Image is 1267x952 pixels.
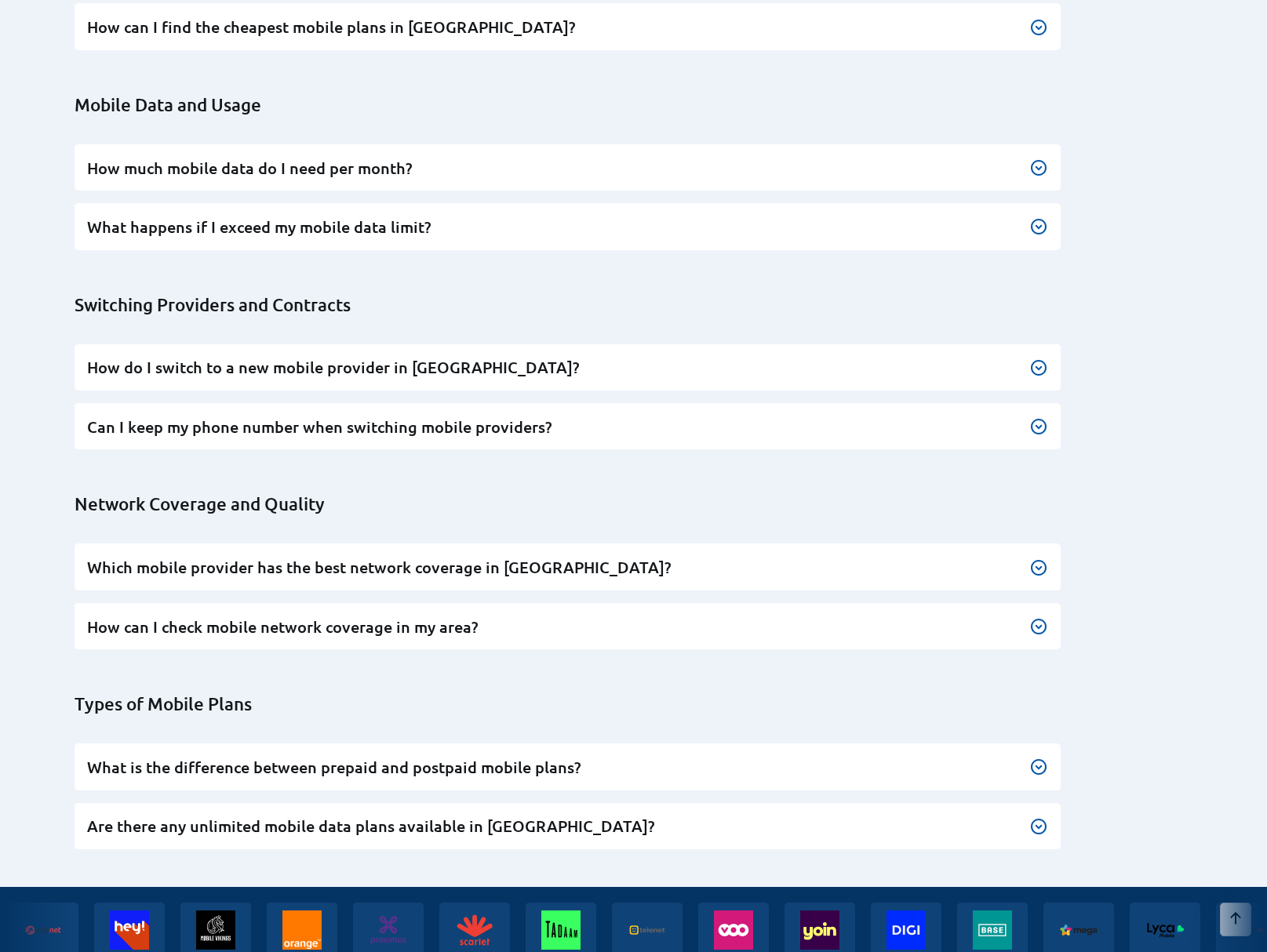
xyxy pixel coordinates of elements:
[87,616,1048,638] h3: How can I check mobile network coverage in my area?
[1029,758,1048,776] img: Button to expand the text
[87,816,1048,837] h3: Are there any unlimited mobile data plans available in [GEOGRAPHIC_DATA]?
[87,158,1048,179] h3: How much mobile data do I need per month?
[1029,417,1048,436] img: Button to expand the text
[75,294,1206,316] h2: Switching Providers and Contracts
[75,693,1206,715] h2: Types of Mobile Plans
[75,94,1206,116] h2: Mobile Data and Usage
[1029,18,1048,37] img: Button to expand the text
[1029,158,1048,177] img: Button to expand the text
[87,16,1048,38] h3: How can I find the cheapest mobile plans in [GEOGRAPHIC_DATA]?
[87,216,1048,238] h3: What happens if I exceed my mobile data limit?
[1029,817,1048,836] img: Button to expand the text
[87,357,1048,378] h3: How do I switch to a new mobile provider in [GEOGRAPHIC_DATA]?
[1029,617,1048,636] img: Button to expand the text
[87,557,1048,578] h3: Which mobile provider has the best network coverage in [GEOGRAPHIC_DATA]?
[87,416,1048,438] h3: Can I keep my phone number when switching mobile providers?
[1029,558,1048,577] img: Button to expand the text
[1029,217,1048,236] img: Button to expand the text
[75,493,1206,515] h2: Network Coverage and Quality
[87,757,1048,778] h3: What is the difference between prepaid and postpaid mobile plans?
[1029,358,1048,377] img: Button to expand the text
